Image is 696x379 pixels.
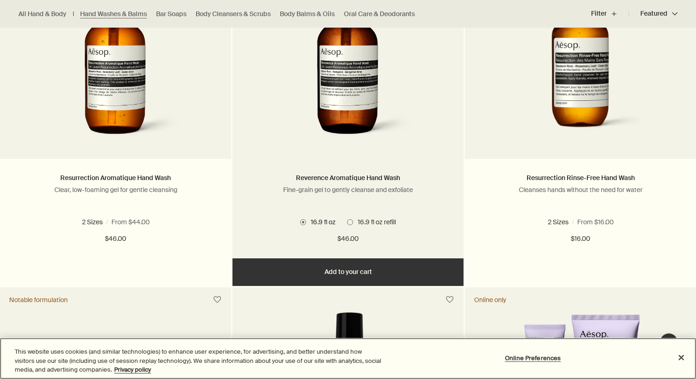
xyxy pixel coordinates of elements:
[9,296,68,304] div: Notable formulation
[671,347,691,367] button: Close
[441,292,458,308] button: Save to cabinet
[15,347,383,374] div: This website uses cookies (and similar technologies) to enhance user experience, for advertising,...
[196,10,271,18] a: Body Cleansers & Scrubs
[353,218,396,226] span: 16.9 fl oz refill
[121,218,163,226] span: 16.9 fl oz refill
[527,174,635,182] a: Resurrection Rinse-Free Hand Wash
[590,218,620,226] span: 16.9 fl oz
[80,10,147,18] a: Hand Washes & Balms
[474,296,506,304] div: Online only
[60,174,171,182] a: Resurrection Aromatique Hand Wash
[306,218,336,226] span: 16.9 fl oz
[18,10,66,18] a: All Hand & Body
[629,3,678,25] button: Featured
[479,186,682,194] p: Cleanses hands without the need for water
[232,258,464,286] button: Add to your cart - $46.00
[14,186,217,194] p: Clear, low-foaming gel for gentle cleansing
[156,10,186,18] a: Bar Soaps
[344,10,415,18] a: Oral Care & Deodorants
[209,292,226,308] button: Save to cabinet
[660,333,678,351] button: Live Assistance
[571,233,590,245] span: $16.00
[296,174,400,182] a: Reverence Aromatique Hand Wash
[74,218,103,226] span: 16.9 fl oz
[105,233,126,245] span: $46.00
[504,349,562,367] button: Online Preferences, Opens the preference center dialog
[337,233,359,245] span: $46.00
[114,366,151,373] a: More information about your privacy, opens in a new tab
[246,186,450,194] p: Fine-grain gel to gently cleanse and exfoliate
[591,3,629,25] button: Filter
[280,10,335,18] a: Body Balms & Oils
[548,218,573,226] span: 1.6 fl oz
